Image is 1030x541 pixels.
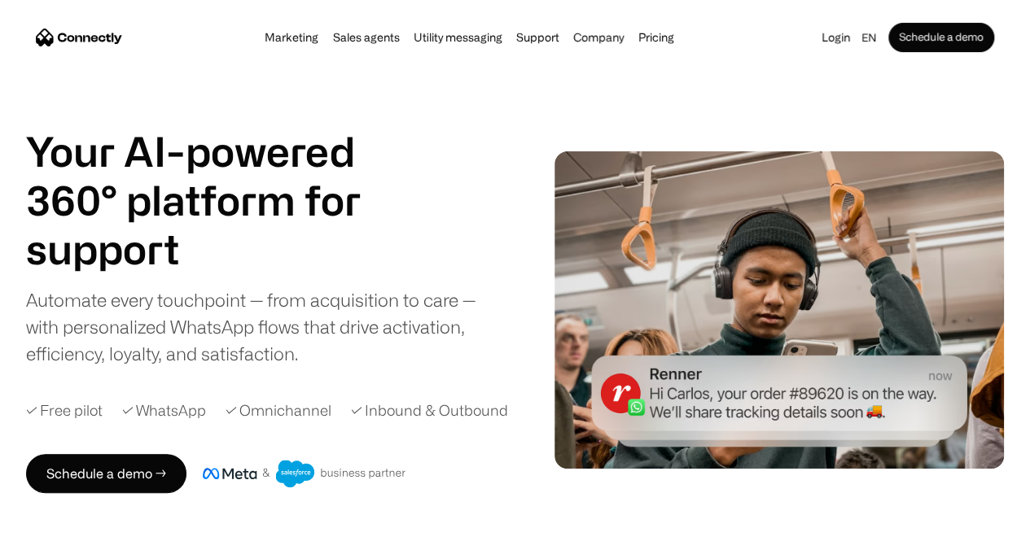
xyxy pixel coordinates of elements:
div: Company [573,26,624,49]
div: ✓ Free pilot [26,399,103,421]
div: ✓ Omnichannel [226,399,331,421]
div: en [861,26,876,49]
ul: Language list [33,513,98,535]
a: Support [511,31,564,44]
a: Marketing [260,31,323,44]
a: Utility messaging [409,31,507,44]
a: Pricing [633,31,679,44]
div: 2 of 4 [26,225,401,273]
aside: Language selected: English [16,511,98,535]
a: Schedule a demo [888,23,994,52]
div: ✓ Inbound & Outbound [351,399,508,421]
div: Company [568,26,629,49]
a: home [36,25,122,50]
h1: Your AI-powered 360° platform for [26,127,401,225]
div: ✓ WhatsApp [122,399,206,421]
a: Schedule a demo → [26,454,186,493]
div: Automate every touchpoint — from acquisition to care — with personalized WhatsApp flows that driv... [26,286,509,367]
div: carousel [26,225,401,273]
img: Meta and Salesforce business partner badge. [203,460,406,487]
div: en [855,26,888,49]
h1: support [26,225,401,273]
a: Sales agents [327,31,404,44]
a: Login [817,26,855,49]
